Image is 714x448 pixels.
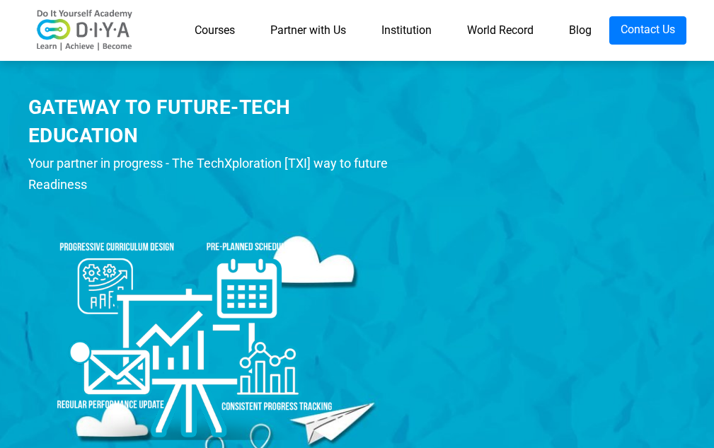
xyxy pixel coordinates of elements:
a: Courses [177,16,253,45]
img: logo-v2.png [28,9,142,52]
div: Your partner in progress - The TechXploration [TXI] way to future Readiness [28,153,403,195]
a: Partner with Us [253,16,364,45]
a: Blog [551,16,609,45]
img: ins-prod1.png [28,202,354,447]
div: GATEWAY TO FUTURE-TECH EDUCATION [28,93,403,149]
a: World Record [449,16,551,45]
a: Contact Us [609,16,686,45]
a: Institution [364,16,449,45]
